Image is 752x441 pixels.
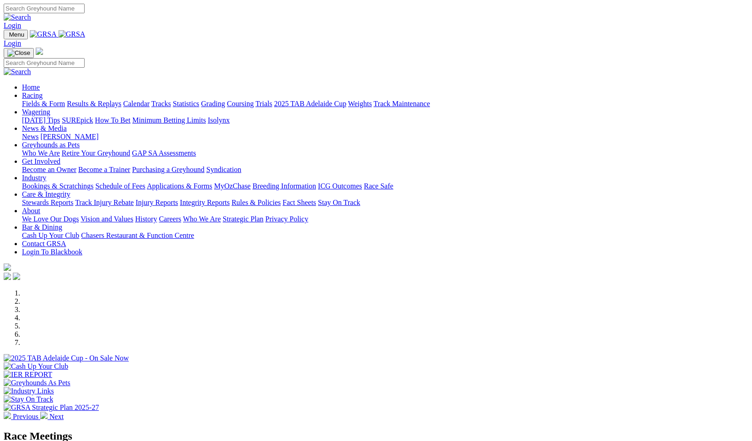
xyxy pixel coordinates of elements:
a: [DATE] Tips [22,116,60,124]
div: News & Media [22,133,748,141]
a: Applications & Forms [147,182,212,190]
a: Login To Blackbook [22,248,82,256]
a: Weights [348,100,372,108]
img: Search [4,13,31,22]
div: Bar & Dining [22,231,748,240]
a: Trials [255,100,272,108]
a: MyOzChase [214,182,251,190]
span: Menu [9,31,24,38]
a: How To Bet [95,116,131,124]
img: Stay On Track [4,395,53,403]
a: Chasers Restaurant & Function Centre [81,231,194,239]
img: Greyhounds As Pets [4,379,70,387]
a: Calendar [123,100,150,108]
a: Rules & Policies [231,199,281,206]
a: Strategic Plan [223,215,263,223]
a: [PERSON_NAME] [40,133,98,140]
img: GRSA [59,30,86,38]
img: Cash Up Your Club [4,362,68,371]
a: Contact GRSA [22,240,66,247]
img: logo-grsa-white.png [4,264,11,271]
a: Breeding Information [252,182,316,190]
a: Tracks [151,100,171,108]
a: Become a Trainer [78,166,130,173]
a: Industry [22,174,46,182]
a: Injury Reports [135,199,178,206]
span: Next [49,413,64,420]
a: Who We Are [183,215,221,223]
a: Cash Up Your Club [22,231,79,239]
a: Previous [4,413,40,420]
a: News & Media [22,124,67,132]
a: Race Safe [364,182,393,190]
a: Track Injury Rebate [75,199,134,206]
div: Industry [22,182,748,190]
div: Racing [22,100,748,108]
a: GAP SA Assessments [132,149,196,157]
img: Close [7,49,30,57]
a: Become an Owner [22,166,76,173]
div: Care & Integrity [22,199,748,207]
a: Stay On Track [318,199,360,206]
a: Bar & Dining [22,223,62,231]
button: Toggle navigation [4,30,28,39]
a: Next [40,413,64,420]
img: 2025 TAB Adelaide Cup - On Sale Now [4,354,129,362]
input: Search [4,58,85,68]
a: We Love Our Dogs [22,215,79,223]
a: Minimum Betting Limits [132,116,206,124]
a: Syndication [206,166,241,173]
a: About [22,207,40,215]
a: Home [22,83,40,91]
a: Coursing [227,100,254,108]
img: logo-grsa-white.png [36,48,43,55]
div: Greyhounds as Pets [22,149,748,157]
span: Previous [13,413,38,420]
a: Track Maintenance [374,100,430,108]
a: Schedule of Fees [95,182,145,190]
img: chevron-right-pager-white.svg [40,412,48,419]
a: Retire Your Greyhound [62,149,130,157]
img: chevron-left-pager-white.svg [4,412,11,419]
a: Grading [201,100,225,108]
a: Privacy Policy [265,215,308,223]
a: Care & Integrity [22,190,70,198]
a: Login [4,39,21,47]
img: Industry Links [4,387,54,395]
a: Statistics [173,100,199,108]
a: Wagering [22,108,50,116]
a: History [135,215,157,223]
a: ICG Outcomes [318,182,362,190]
a: Greyhounds as Pets [22,141,80,149]
a: Isolynx [208,116,230,124]
a: Careers [159,215,181,223]
a: Get Involved [22,157,60,165]
input: Search [4,4,85,13]
a: 2025 TAB Adelaide Cup [274,100,346,108]
a: News [22,133,38,140]
button: Toggle navigation [4,48,34,58]
a: Vision and Values [81,215,133,223]
a: Integrity Reports [180,199,230,206]
img: Search [4,68,31,76]
a: Stewards Reports [22,199,73,206]
a: Fact Sheets [283,199,316,206]
a: Bookings & Scratchings [22,182,93,190]
img: twitter.svg [13,273,20,280]
a: Fields & Form [22,100,65,108]
a: Who We Are [22,149,60,157]
div: Get Involved [22,166,748,174]
a: Racing [22,91,43,99]
img: IER REPORT [4,371,52,379]
div: Wagering [22,116,748,124]
img: GRSA Strategic Plan 2025-27 [4,403,99,412]
a: SUREpick [62,116,93,124]
img: GRSA [30,30,57,38]
img: facebook.svg [4,273,11,280]
a: Login [4,22,21,29]
div: About [22,215,748,223]
a: Results & Replays [67,100,121,108]
a: Purchasing a Greyhound [132,166,204,173]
